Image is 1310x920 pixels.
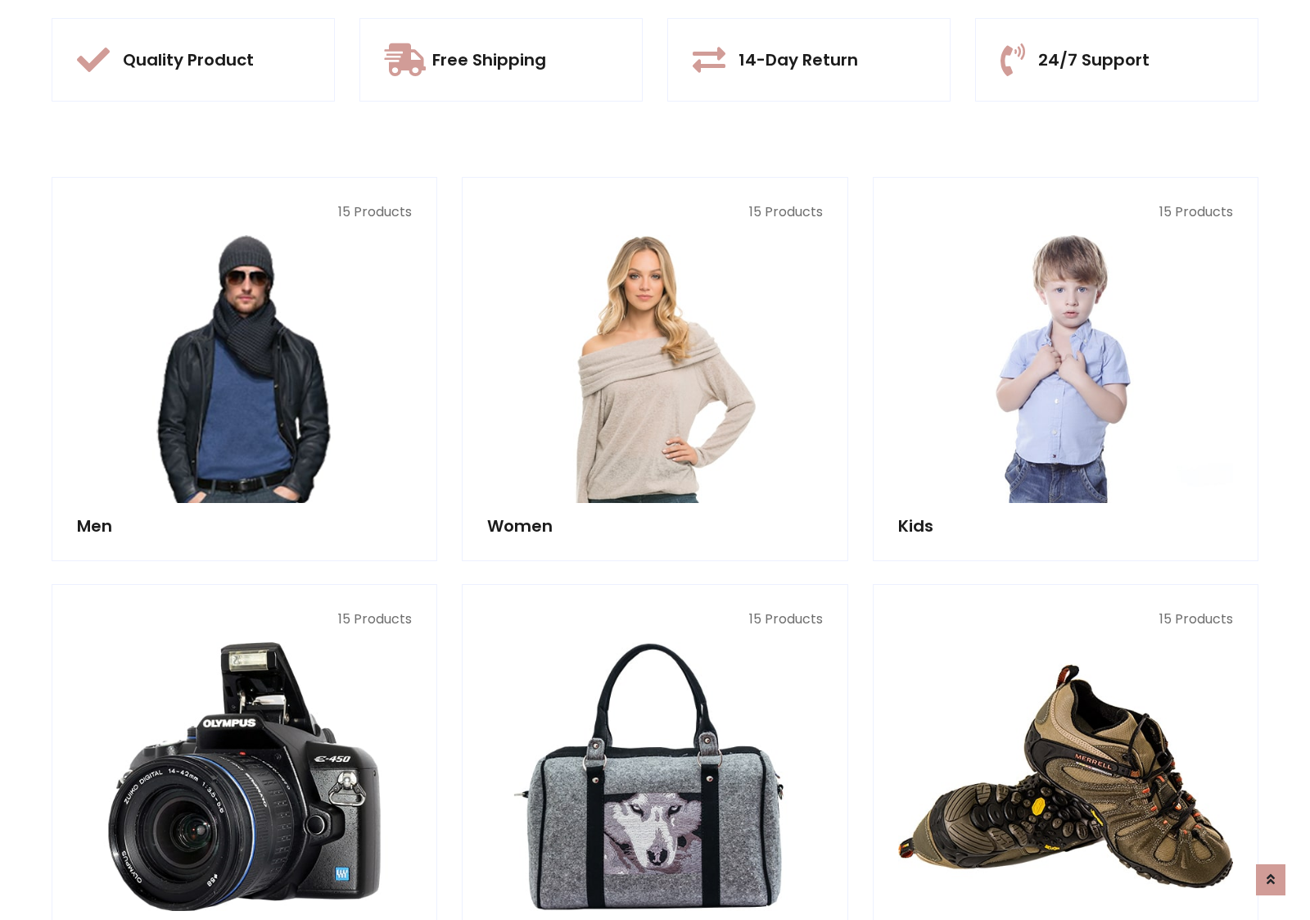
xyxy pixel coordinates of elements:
[432,50,546,70] h5: Free Shipping
[898,610,1233,629] p: 15 Products
[77,202,412,222] p: 15 Products
[77,610,412,629] p: 15 Products
[77,516,412,536] h5: Men
[487,610,822,629] p: 15 Products
[739,50,858,70] h5: 14-Day Return
[487,202,822,222] p: 15 Products
[123,50,254,70] h5: Quality Product
[487,516,822,536] h5: Women
[898,202,1233,222] p: 15 Products
[1038,50,1150,70] h5: 24/7 Support
[898,516,1233,536] h5: Kids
